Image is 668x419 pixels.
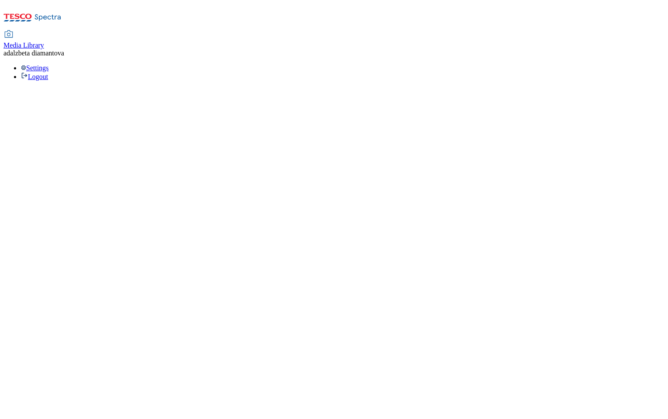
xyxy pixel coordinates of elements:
span: Media Library [3,41,44,49]
a: Media Library [3,31,44,49]
a: Logout [21,73,48,80]
span: alzbeta diamantova [10,49,64,57]
a: Settings [21,64,49,72]
span: ad [3,49,10,57]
